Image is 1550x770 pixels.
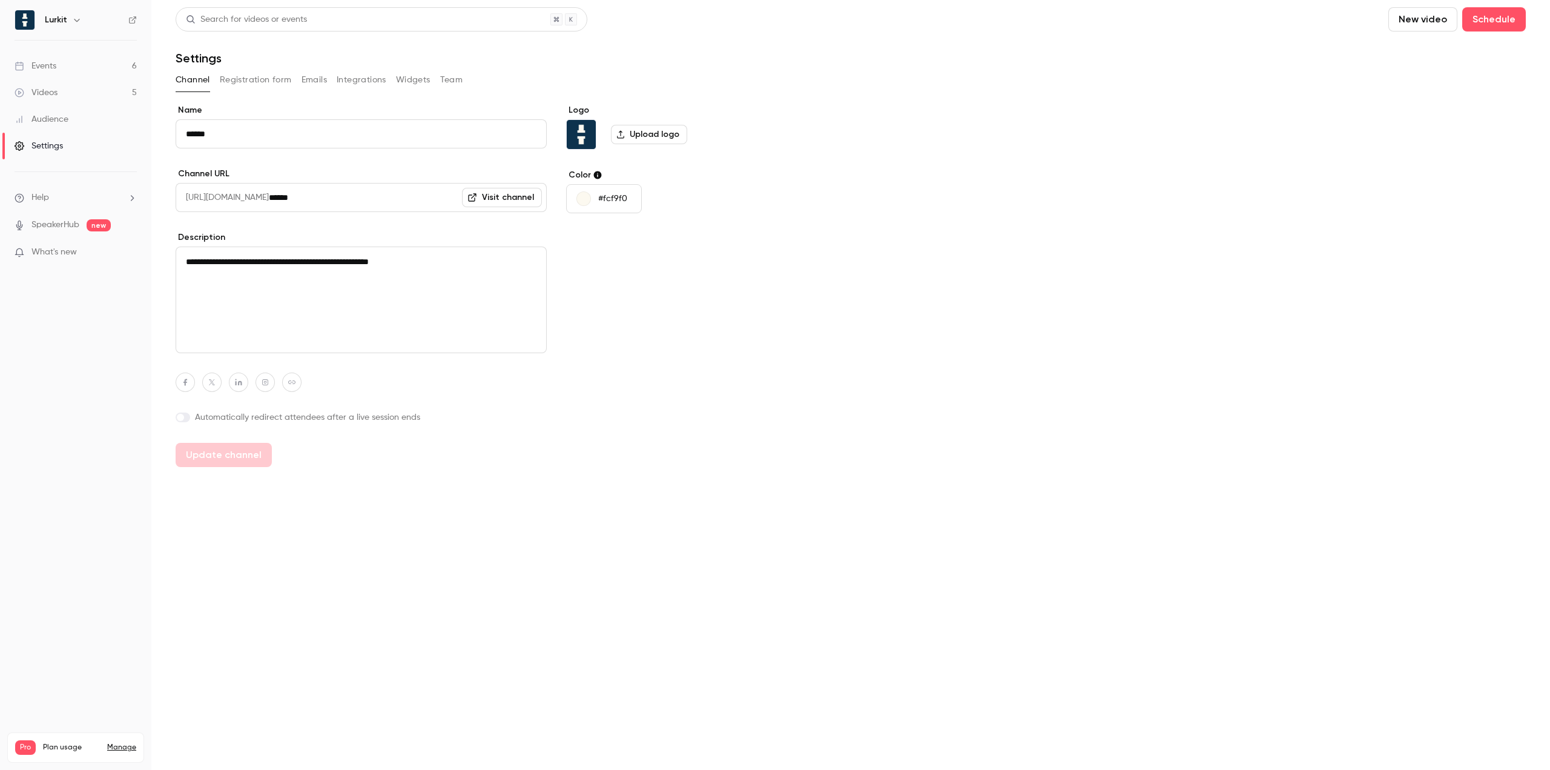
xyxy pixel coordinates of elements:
button: #fcf9f0 [566,184,642,213]
img: Lurkit [567,120,596,149]
span: new [87,219,111,231]
a: SpeakerHub [31,219,79,231]
span: Plan usage [43,743,100,752]
a: Visit channel [462,188,542,207]
h6: Lurkit [45,14,67,26]
div: Events [15,60,56,72]
label: Automatically redirect attendees after a live session ends [176,411,547,423]
button: Channel [176,70,210,90]
label: Name [176,104,547,116]
iframe: Noticeable Trigger [122,247,137,258]
div: Audience [15,113,68,125]
img: Lurkit [15,10,35,30]
label: Description [176,231,547,244]
button: Schedule [1462,7,1526,32]
button: Integrations [337,70,386,90]
h1: Settings [176,51,222,65]
button: Registration form [220,70,292,90]
div: Settings [15,140,63,152]
span: What's new [31,246,77,259]
button: Team [440,70,463,90]
a: Manage [107,743,136,752]
li: help-dropdown-opener [15,191,137,204]
span: Help [31,191,49,204]
label: Color [566,169,752,181]
div: Search for videos or events [186,13,307,26]
button: Emails [302,70,327,90]
span: [URL][DOMAIN_NAME] [176,183,269,212]
button: New video [1388,7,1457,32]
button: Widgets [396,70,430,90]
label: Upload logo [611,125,687,144]
label: Logo [566,104,752,116]
span: Pro [15,740,36,755]
label: Channel URL [176,168,547,180]
div: Videos [15,87,58,99]
p: #fcf9f0 [598,193,627,205]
